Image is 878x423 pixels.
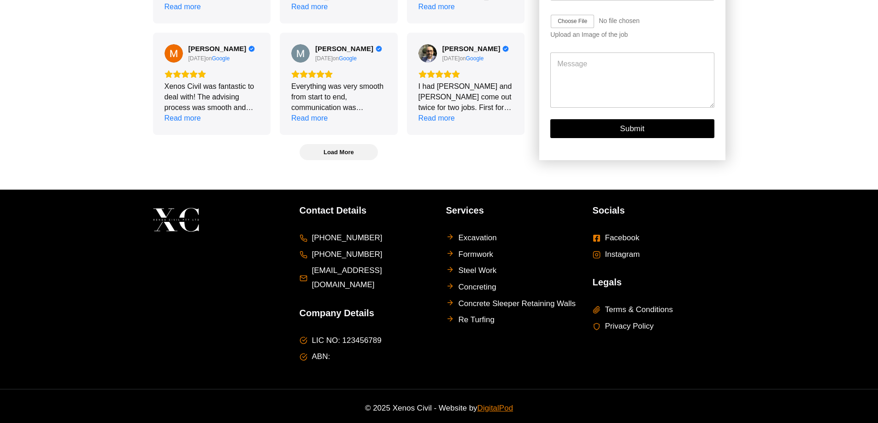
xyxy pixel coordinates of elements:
[605,231,640,245] span: Facebook
[248,46,255,52] div: Verified Customer
[312,350,330,364] span: ABN:
[300,231,383,245] a: [PHONE_NUMBER]
[605,248,640,262] span: Instagram
[446,313,495,327] a: Re Turfing
[442,45,501,53] span: [PERSON_NAME]
[446,231,497,245] a: Excavation
[446,264,497,278] a: Steel Work
[291,44,310,63] a: View on Google
[300,144,378,160] button: Load More
[189,55,212,62] div: on
[312,248,383,262] span: [PHONE_NUMBER]
[593,303,673,317] a: Terms & Conditions
[376,46,382,52] div: Verified Customer
[165,44,183,63] img: Monique Pereira
[446,297,576,311] a: Concrete Sleeper Retaining Walls
[446,248,494,262] a: Formwork
[459,280,496,295] span: Concreting
[189,45,247,53] span: [PERSON_NAME]
[502,46,509,52] div: Verified Customer
[339,55,357,62] div: Google
[550,119,714,138] button: Submit
[300,264,432,292] a: [EMAIL_ADDRESS][DOMAIN_NAME]
[593,203,725,217] h5: Socials
[324,148,354,156] span: Load More
[593,231,640,245] a: Facebook
[300,203,432,217] h5: Contact Details
[212,55,230,62] a: View on Google
[315,55,339,62] div: on
[418,44,437,63] a: View on Google
[189,45,255,53] a: Review by Monique Pereira
[300,248,383,262] a: [PHONE_NUMBER]
[593,248,640,262] a: Instagram
[459,297,576,311] span: Concrete Sleeper Retaining Walls
[442,55,466,62] div: on
[291,81,386,113] div: Everything was very smooth from start to end, communication was excellent. The team at [GEOGRAPHI...
[550,31,714,39] div: Upload an Image of the job
[593,275,725,289] h5: Legals
[315,45,382,53] a: Review by Mani G
[418,113,455,123] div: Read more
[291,113,328,123] div: Read more
[153,402,725,414] p: © 2025 Xenos Civil - Website by
[446,280,496,295] a: Concreting
[312,334,382,348] span: LIC NO: 123456789
[165,1,201,12] div: Read more
[189,55,206,62] div: [DATE]
[466,55,484,62] a: View on Google
[459,248,494,262] span: Formwork
[291,44,310,63] img: Mani G
[442,55,460,62] div: [DATE]
[300,306,432,320] h5: Company Details
[339,55,357,62] a: View on Google
[312,264,432,292] span: [EMAIL_ADDRESS][DOMAIN_NAME]
[459,313,495,327] span: Re Turfing
[418,70,513,78] div: Rating: 5.0 out of 5
[446,203,579,217] h5: Services
[593,319,654,334] a: Privacy Policy
[605,319,654,334] span: Privacy Policy
[442,45,509,53] a: Review by John Tsoutras
[477,404,513,412] a: DigitalPod
[605,303,673,317] span: Terms & Conditions
[165,113,201,123] div: Read more
[165,70,259,78] div: Rating: 5.0 out of 5
[418,44,437,63] img: John Tsoutras
[459,264,497,278] span: Steel Work
[212,55,230,62] div: Google
[418,1,455,12] div: Read more
[165,81,259,113] div: Xenos Civil was fantastic to deal with! The advising process was smooth and easy from start to fi...
[459,231,497,245] span: Excavation
[312,231,383,245] span: [PHONE_NUMBER]
[315,55,333,62] div: [DATE]
[291,1,328,12] div: Read more
[466,55,484,62] div: Google
[418,81,513,113] div: I had [PERSON_NAME] and [PERSON_NAME] come out twice for two jobs. First for foundations for reta...
[291,70,386,78] div: Rating: 5.0 out of 5
[165,44,183,63] a: View on Google
[315,45,373,53] span: [PERSON_NAME]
